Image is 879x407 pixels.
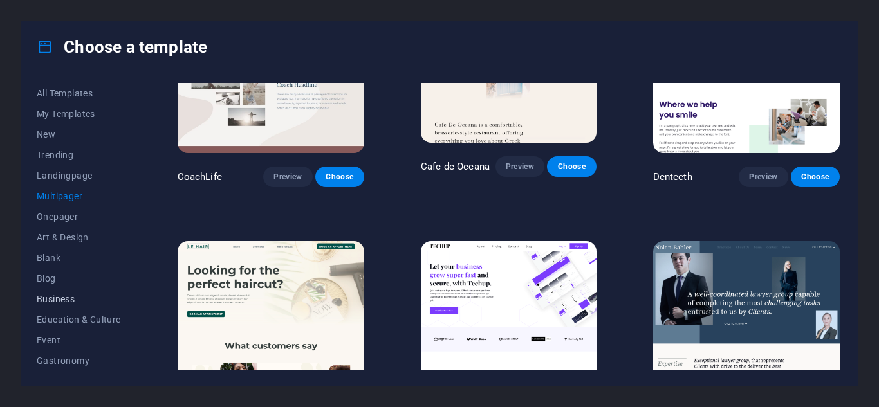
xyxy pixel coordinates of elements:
[421,160,490,173] p: Cafe de Oceana
[37,212,121,222] span: Onepager
[653,170,692,183] p: Denteeth
[37,232,121,242] span: Art & Design
[263,167,312,187] button: Preview
[37,273,121,284] span: Blog
[37,350,121,371] button: Gastronomy
[739,167,788,187] button: Preview
[37,150,121,160] span: Trending
[37,294,121,304] span: Business
[37,289,121,309] button: Business
[315,167,364,187] button: Choose
[37,170,121,181] span: Landingpage
[37,186,121,206] button: Multipager
[37,129,121,140] span: New
[547,156,596,177] button: Choose
[37,227,121,248] button: Art & Design
[37,109,121,119] span: My Templates
[37,314,121,325] span: Education & Culture
[37,248,121,268] button: Blank
[37,124,121,145] button: New
[791,167,840,187] button: Choose
[37,37,207,57] h4: Choose a template
[37,88,121,98] span: All Templates
[37,253,121,263] span: Blank
[495,156,544,177] button: Preview
[749,172,777,182] span: Preview
[506,161,534,172] span: Preview
[37,191,121,201] span: Multipager
[37,165,121,186] button: Landingpage
[326,172,354,182] span: Choose
[37,330,121,350] button: Event
[37,206,121,227] button: Onepager
[37,356,121,366] span: Gastronomy
[37,268,121,289] button: Blog
[37,145,121,165] button: Trending
[37,83,121,104] button: All Templates
[37,309,121,330] button: Education & Culture
[178,170,222,183] p: CoachLife
[801,172,829,182] span: Choose
[421,241,597,402] img: TechUp
[37,335,121,345] span: Event
[273,172,302,182] span: Preview
[37,104,121,124] button: My Templates
[557,161,586,172] span: Choose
